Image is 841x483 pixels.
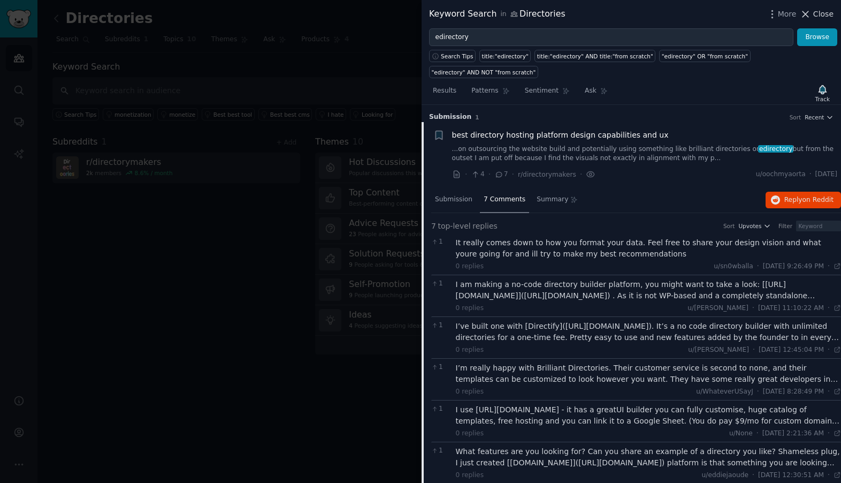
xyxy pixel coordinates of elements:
[431,321,450,330] span: 1
[431,363,450,372] span: 1
[438,221,470,232] span: top-level
[759,345,824,355] span: [DATE] 12:45:04 PM
[585,86,597,96] span: Ask
[431,237,450,247] span: 1
[702,471,748,479] span: u/eddiejaoude
[766,192,841,209] button: Replyon Reddit
[429,82,460,104] a: Results
[758,145,793,153] span: edirectory
[472,221,498,232] span: replies
[431,279,450,289] span: 1
[465,169,467,180] span: ·
[479,50,531,62] a: title:"edirectory"
[475,114,479,120] span: 1
[471,86,498,96] span: Patterns
[494,170,508,179] span: 7
[757,387,759,397] span: ·
[723,222,735,230] div: Sort
[452,145,838,163] a: ...on outsourcing the website build and potentially using something like brilliant directories or...
[756,429,759,439] span: ·
[763,387,824,397] span: [DATE] 8:28:49 PM
[468,82,513,104] a: Patterns
[763,262,824,271] span: [DATE] 9:26:49 PM
[815,170,837,179] span: [DATE]
[429,66,538,78] a: "edirectory" AND NOT "from scratch"
[738,222,761,230] span: Upvotes
[518,171,576,178] span: r/directorymakers
[815,95,830,103] div: Track
[482,52,529,60] div: title:"edirectory"
[696,388,753,395] span: u/WhateverUSayJ
[757,262,759,271] span: ·
[805,114,824,121] span: Recent
[537,52,653,60] div: title:"edirectory" AND title:"from scratch"
[762,429,824,439] span: [DATE] 2:21:36 AM
[758,304,824,313] span: [DATE] 11:10:22 AM
[756,170,806,179] span: u/oochmyaorta
[525,86,559,96] span: Sentiment
[714,262,753,270] span: u/sn0wballa
[687,304,748,312] span: u/[PERSON_NAME]
[778,9,797,20] span: More
[828,387,830,397] span: ·
[431,221,436,232] span: 7
[778,222,792,230] div: Filter
[729,429,753,437] span: u/None
[512,169,514,180] span: ·
[659,50,750,62] a: "edirectory" OR "from scratch"
[429,50,476,62] button: Search Tips
[752,304,754,313] span: ·
[784,195,834,205] span: Reply
[805,114,834,121] button: Recent
[441,52,473,60] span: Search Tips
[580,169,582,180] span: ·
[488,169,491,180] span: ·
[581,82,611,104] a: Ask
[432,69,536,76] div: "edirectory" AND NOT "from scratch"
[471,170,484,179] span: 4
[429,7,565,21] div: Keyword Search Directories
[534,50,655,62] a: title:"edirectory" AND title:"from scratch"
[800,9,834,20] button: Close
[688,346,749,353] span: u/[PERSON_NAME]
[500,10,506,19] span: in
[828,262,830,271] span: ·
[537,195,568,205] span: Summary
[797,28,837,47] button: Browse
[738,222,771,230] button: Upvotes
[828,429,830,439] span: ·
[429,28,793,47] input: Try a keyword related to your business
[812,82,834,104] button: Track
[796,221,841,231] input: Keyword
[813,9,834,20] span: Close
[828,304,830,313] span: ·
[435,195,472,205] span: Submission
[431,404,450,414] span: 1
[429,112,471,122] span: Submission
[828,471,830,480] span: ·
[431,446,450,456] span: 1
[752,471,754,480] span: ·
[433,86,456,96] span: Results
[828,345,830,355] span: ·
[758,471,824,480] span: [DATE] 12:30:51 AM
[809,170,812,179] span: ·
[802,196,834,203] span: on Reddit
[452,130,669,141] a: best directory hosting platform design capabilities and ux
[767,9,797,20] button: More
[753,345,755,355] span: ·
[484,195,525,205] span: 7 Comments
[662,52,748,60] div: "edirectory" OR "from scratch"
[521,82,574,104] a: Sentiment
[790,114,801,121] div: Sort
